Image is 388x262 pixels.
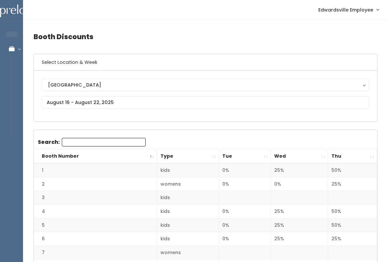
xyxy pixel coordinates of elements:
td: 0% [271,177,328,191]
span: Edwardsville Employee [318,6,373,13]
h6: Select Location & Week [34,54,377,71]
td: 3 [34,191,157,205]
td: 25% [271,205,328,219]
td: 1 [34,163,157,177]
td: kids [157,232,219,246]
td: 5 [34,218,157,232]
td: 25% [271,163,328,177]
th: Booth Number: activate to sort column descending [34,149,157,164]
td: 25% [328,177,377,191]
td: kids [157,191,219,205]
td: 50% [328,218,377,232]
td: 0% [219,232,271,246]
td: kids [157,205,219,219]
a: Edwardsville Employee [312,3,385,17]
td: 0% [219,163,271,177]
div: [GEOGRAPHIC_DATA] [48,81,363,89]
td: 7 [34,246,157,259]
td: 0% [219,218,271,232]
h4: Booth Discounts [34,28,377,46]
td: 50% [328,205,377,219]
td: womens [157,246,219,259]
td: 0% [219,177,271,191]
th: Tue: activate to sort column ascending [219,149,271,164]
td: 0% [219,205,271,219]
td: 2 [34,177,157,191]
td: 50% [328,163,377,177]
td: 25% [271,218,328,232]
button: [GEOGRAPHIC_DATA] [42,79,369,91]
td: kids [157,163,219,177]
td: 4 [34,205,157,219]
th: Thu: activate to sort column ascending [328,149,377,164]
td: 25% [328,232,377,246]
label: Search: [38,138,146,146]
td: womens [157,177,219,191]
td: 6 [34,232,157,246]
th: Wed: activate to sort column ascending [271,149,328,164]
input: August 16 - August 22, 2025 [42,96,369,109]
td: 25% [271,232,328,246]
input: Search: [62,138,146,146]
th: Type: activate to sort column ascending [157,149,219,164]
td: kids [157,218,219,232]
